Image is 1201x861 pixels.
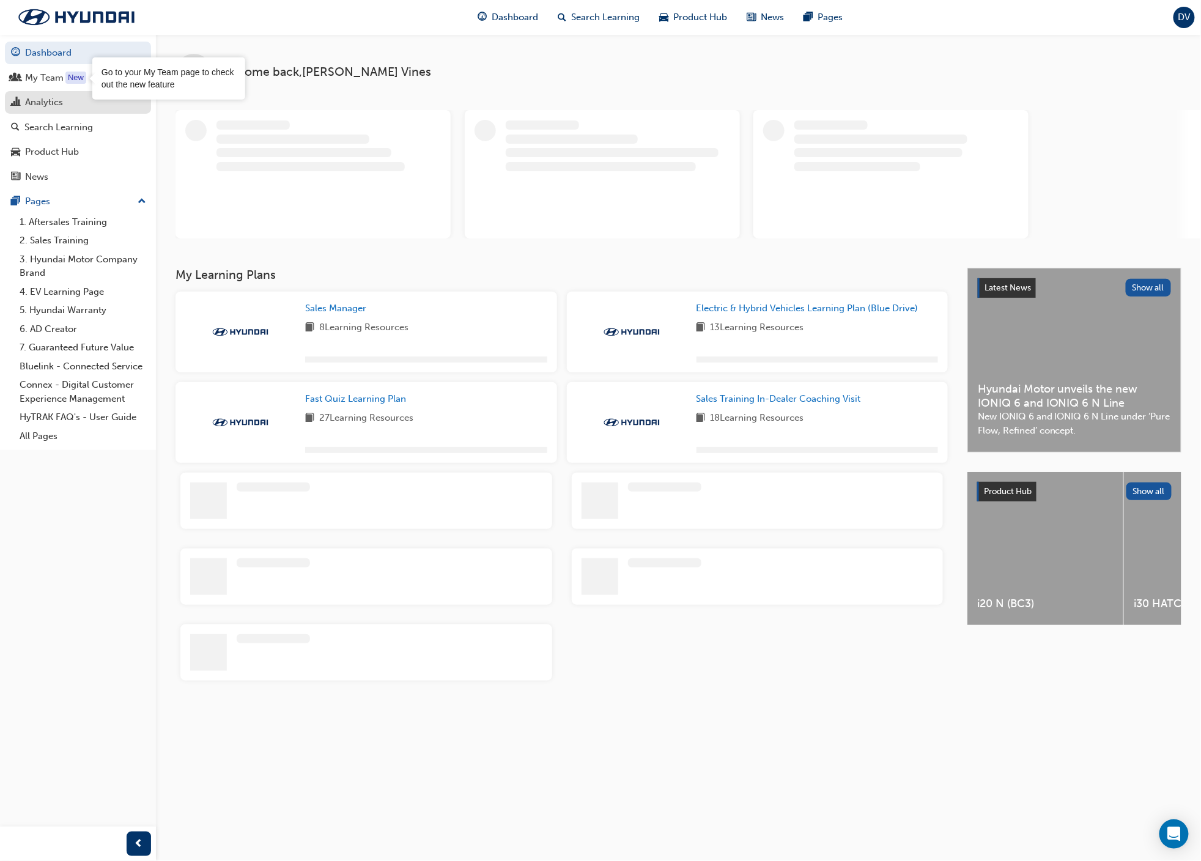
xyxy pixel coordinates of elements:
[1126,482,1172,500] button: Show all
[102,67,236,91] div: Go to your My Team page to check out the new feature
[967,268,1181,453] a: Latest NewsShow allHyundai Motor unveils the new IONIQ 6 and IONIQ 6 N LineNew IONIQ 6 and IONIQ ...
[697,411,706,426] span: book-icon
[478,10,487,25] span: guage-icon
[804,10,813,25] span: pages-icon
[649,5,737,30] a: car-iconProduct Hub
[1159,819,1189,849] div: Open Intercom Messenger
[15,408,151,427] a: HyTRAK FAQ's - User Guide
[673,10,727,24] span: Product Hub
[207,326,274,338] img: Trak
[5,141,151,163] a: Product Hub
[217,65,431,79] span: Welcome back , [PERSON_NAME] Vines
[207,416,274,429] img: Trak
[794,5,852,30] a: pages-iconPages
[305,301,371,316] a: Sales Manager
[711,411,804,426] span: 18 Learning Resources
[492,10,538,24] span: Dashboard
[5,166,151,188] a: News
[135,837,144,852] span: prev-icon
[176,268,948,282] h3: My Learning Plans
[15,320,151,339] a: 6. AD Creator
[598,326,665,338] img: Trak
[761,10,784,24] span: News
[15,213,151,232] a: 1. Aftersales Training
[138,194,146,210] span: up-icon
[978,410,1171,437] span: New IONIQ 6 and IONIQ 6 N Line under ‘Pure Flow, Refined’ concept.
[15,301,151,320] a: 5. Hyundai Warranty
[25,194,50,209] div: Pages
[711,320,804,336] span: 13 Learning Resources
[967,472,1123,625] a: i20 N (BC3)
[5,190,151,213] button: Pages
[15,250,151,283] a: 3. Hyundai Motor Company Brand
[5,91,151,114] a: Analytics
[978,278,1171,298] a: Latest NewsShow all
[24,120,93,135] div: Search Learning
[15,357,151,376] a: Bluelink - Connected Service
[25,71,64,85] div: My Team
[65,72,86,84] div: Tooltip anchor
[5,116,151,139] a: Search Learning
[558,10,566,25] span: search-icon
[818,10,843,24] span: Pages
[319,320,408,336] span: 8 Learning Resources
[977,597,1114,611] span: i20 N (BC3)
[11,97,20,108] span: chart-icon
[737,5,794,30] a: news-iconNews
[598,416,665,429] img: Trak
[11,73,20,84] span: people-icon
[5,42,151,64] a: Dashboard
[15,338,151,357] a: 7. Guaranteed Future Value
[985,283,1031,293] span: Latest News
[984,486,1032,497] span: Product Hub
[1126,279,1172,297] button: Show all
[15,283,151,301] a: 4. EV Learning Page
[25,145,79,159] div: Product Hub
[5,67,151,89] a: My Team
[305,303,366,314] span: Sales Manager
[305,320,314,336] span: book-icon
[1173,7,1195,28] button: DV
[697,393,861,404] span: Sales Training In-Dealer Coaching Visit
[697,303,918,314] span: Electric & Hybrid Vehicles Learning Plan (Blue Drive)
[571,10,640,24] span: Search Learning
[697,320,706,336] span: book-icon
[5,39,151,190] button: DashboardMy TeamAnalyticsSearch LearningProduct HubNews
[6,4,147,30] img: Trak
[11,48,20,59] span: guage-icon
[977,482,1172,501] a: Product HubShow all
[1178,10,1191,24] span: DV
[697,392,866,406] a: Sales Training In-Dealer Coaching Visit
[305,392,411,406] a: Fast Quiz Learning Plan
[15,231,151,250] a: 2. Sales Training
[25,170,48,184] div: News
[11,172,20,183] span: news-icon
[11,196,20,207] span: pages-icon
[697,301,923,316] a: Electric & Hybrid Vehicles Learning Plan (Blue Drive)
[305,411,314,426] span: book-icon
[11,122,20,133] span: search-icon
[468,5,548,30] a: guage-iconDashboard
[747,10,756,25] span: news-icon
[15,427,151,446] a: All Pages
[25,95,63,109] div: Analytics
[978,382,1171,410] span: Hyundai Motor unveils the new IONIQ 6 and IONIQ 6 N Line
[548,5,649,30] a: search-iconSearch Learning
[11,147,20,158] span: car-icon
[319,411,413,426] span: 27 Learning Resources
[305,393,406,404] span: Fast Quiz Learning Plan
[659,10,668,25] span: car-icon
[15,375,151,408] a: Connex - Digital Customer Experience Management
